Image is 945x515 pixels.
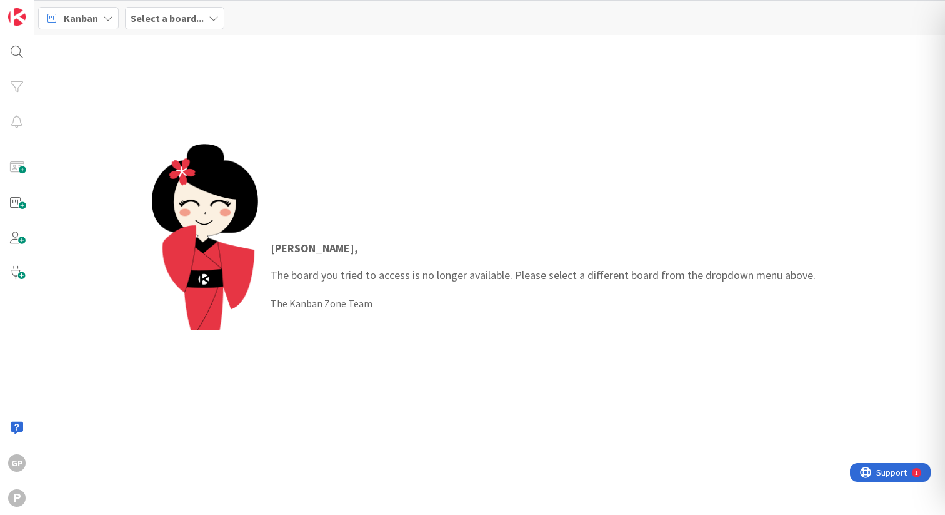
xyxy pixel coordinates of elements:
[64,11,98,26] span: Kanban
[26,2,57,17] span: Support
[131,12,204,24] b: Select a board...
[271,296,816,311] div: The Kanban Zone Team
[271,241,358,255] strong: [PERSON_NAME] ,
[8,489,26,507] div: P
[8,8,26,26] img: Visit kanbanzone.com
[65,5,68,15] div: 1
[271,240,816,283] p: The board you tried to access is no longer available. Please select a different board from the dr...
[8,454,26,472] div: GP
